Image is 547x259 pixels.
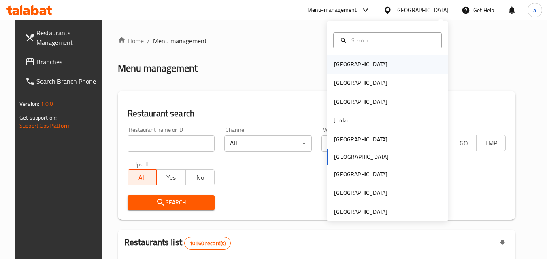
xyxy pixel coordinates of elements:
[128,195,215,210] button: Search
[334,97,387,106] div: [GEOGRAPHIC_DATA]
[131,172,154,183] span: All
[36,76,100,86] span: Search Branch Phone
[134,198,209,208] span: Search
[395,6,449,15] div: [GEOGRAPHIC_DATA]
[153,36,207,46] span: Menu management
[40,99,53,109] span: 1.0.0
[321,135,409,152] div: All
[334,170,387,179] div: [GEOGRAPHIC_DATA]
[476,135,506,151] button: TMP
[128,135,215,152] input: Search for restaurant name or ID..
[118,36,144,46] a: Home
[334,60,387,69] div: [GEOGRAPHIC_DATA]
[334,188,387,197] div: [GEOGRAPHIC_DATA]
[128,169,157,185] button: All
[36,57,100,67] span: Branches
[133,161,148,167] label: Upsell
[156,169,186,185] button: Yes
[19,52,107,72] a: Branches
[348,36,436,45] input: Search
[147,36,150,46] li: /
[36,28,100,47] span: Restaurants Management
[19,72,107,91] a: Search Branch Phone
[334,78,387,87] div: [GEOGRAPHIC_DATA]
[224,135,312,152] div: All
[451,137,474,149] span: TGO
[19,120,71,131] a: Support.OpsPlatform
[19,99,39,109] span: Version:
[118,62,198,75] h2: Menu management
[185,240,230,247] span: 10160 record(s)
[124,236,231,250] h2: Restaurants list
[334,207,387,216] div: [GEOGRAPHIC_DATA]
[334,116,350,125] div: Jordan
[493,234,512,253] div: Export file
[189,172,212,183] span: No
[447,135,477,151] button: TGO
[19,112,57,123] span: Get support on:
[533,6,536,15] span: a
[185,169,215,185] button: No
[128,107,506,120] h2: Restaurant search
[184,237,231,250] div: Total records count
[160,172,183,183] span: Yes
[118,36,515,46] nav: breadcrumb
[19,23,107,52] a: Restaurants Management
[334,135,387,144] div: [GEOGRAPHIC_DATA]
[480,137,502,149] span: TMP
[307,5,357,15] div: Menu-management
